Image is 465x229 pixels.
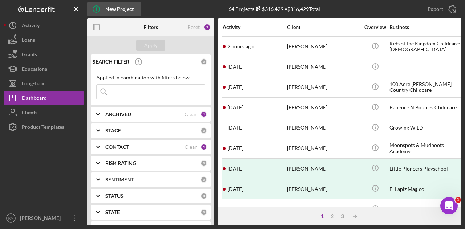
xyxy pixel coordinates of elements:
[4,33,84,47] button: Loans
[287,139,360,158] div: [PERSON_NAME]
[136,40,165,51] button: Apply
[22,62,49,78] div: Educational
[389,159,462,178] div: Little Pioneers Playschool
[105,177,134,183] b: SENTIMENT
[287,78,360,97] div: [PERSON_NAME]
[327,213,337,219] div: 2
[22,33,35,49] div: Loans
[4,76,84,91] button: Long-Term
[87,2,141,16] button: New Project
[144,40,158,51] div: Apply
[361,24,389,30] div: Overview
[22,105,37,122] div: Clients
[287,118,360,138] div: [PERSON_NAME]
[389,24,462,30] div: Business
[389,98,462,117] div: Patience N Bubbles Childcare
[201,160,207,167] div: 0
[4,62,84,76] button: Educational
[455,197,461,203] span: 1
[105,111,131,117] b: ARCHIVED
[227,186,243,192] time: 2025-07-08 02:07
[22,120,64,136] div: Product Templates
[143,24,158,30] b: Filters
[227,105,243,110] time: 2025-09-19 18:45
[185,144,197,150] div: Clear
[187,24,200,30] div: Reset
[287,200,360,219] div: [PERSON_NAME]
[201,58,207,65] div: 0
[201,209,207,216] div: 0
[4,47,84,62] button: Grants
[227,145,243,151] time: 2025-09-10 14:49
[337,213,348,219] div: 3
[254,6,283,12] div: $316,429
[201,193,207,199] div: 0
[4,211,84,225] button: KM[PERSON_NAME]
[287,24,360,30] div: Client
[287,57,360,77] div: [PERSON_NAME]
[389,179,462,199] div: El Lapiz Magico
[105,144,129,150] b: CONTACT
[105,2,134,16] div: New Project
[4,91,84,105] button: Dashboard
[201,111,207,118] div: 1
[440,197,458,214] iframe: Intercom live chat
[389,139,462,158] div: Moonspots & Mudboots Academy
[389,78,462,97] div: 100 Acre [PERSON_NAME] Country Childcare
[287,179,360,199] div: [PERSON_NAME]
[287,37,360,56] div: [PERSON_NAME]
[4,120,84,134] button: Product Templates
[428,2,443,16] div: Export
[227,166,243,172] time: 2025-09-08 22:50
[227,44,254,49] time: 2025-10-09 19:15
[317,213,327,219] div: 1
[105,160,136,166] b: RISK RATING
[227,206,243,212] time: 2025-06-25 20:19
[223,24,286,30] div: Activity
[105,128,121,134] b: STAGE
[203,24,211,31] div: 3
[201,127,207,134] div: 0
[185,111,197,117] div: Clear
[201,144,207,150] div: 1
[22,18,40,34] div: Activity
[287,159,360,178] div: [PERSON_NAME]
[227,125,243,131] time: 2025-09-16 02:44
[96,75,205,81] div: Applied in combination with filters below
[227,64,243,70] time: 2025-10-01 20:30
[8,216,13,220] text: KM
[229,6,320,12] div: 64 Projects • $316,429 Total
[105,193,124,199] b: STATUS
[287,98,360,117] div: [PERSON_NAME]
[22,47,37,64] div: Grants
[22,76,46,93] div: Long-Term
[201,176,207,183] div: 0
[93,59,129,65] b: SEARCH FILTER
[389,200,462,219] div: Little B's Child Care Center
[22,91,47,107] div: Dashboard
[18,211,65,227] div: [PERSON_NAME]
[4,105,84,120] button: Clients
[4,18,84,33] button: Activity
[389,118,462,138] div: Growing WILD
[227,84,243,90] time: 2025-09-23 03:41
[420,2,461,16] button: Export
[389,37,462,56] div: Kids of the Kingdom Childcare: [DEMOGRAPHIC_DATA]
[105,209,120,215] b: STATE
